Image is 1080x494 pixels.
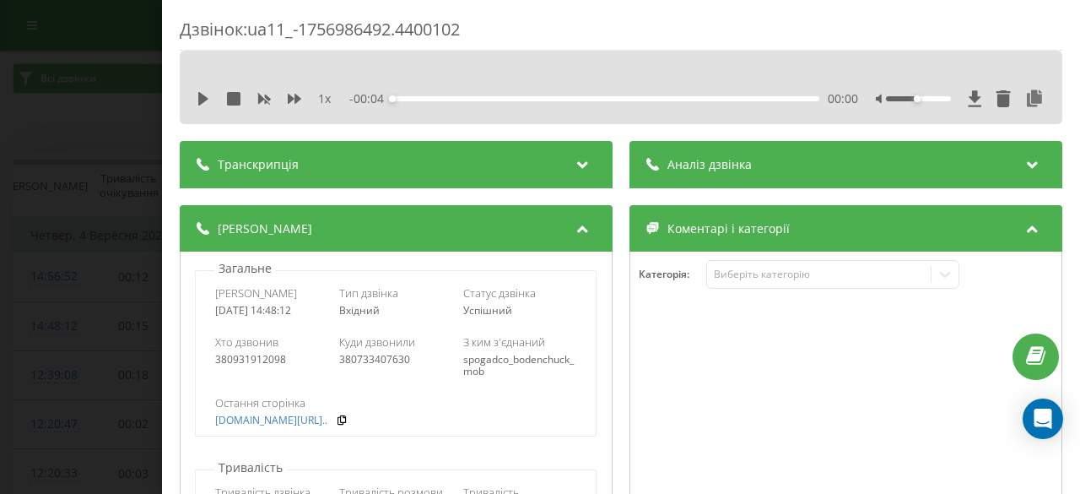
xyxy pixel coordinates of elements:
span: Коментарі і категорії [667,220,790,237]
div: Виберіть категорію [714,268,925,281]
div: Open Intercom Messenger [1023,399,1063,439]
p: Тривалість [214,459,287,476]
div: 380733407630 [339,354,452,366]
span: Аналіз дзвінка [667,156,752,173]
div: Accessibility label [389,95,396,102]
span: Статус дзвінка [463,285,536,301]
span: [PERSON_NAME] [218,220,312,237]
div: Дзвінок : ua11_-1756986492.4400102 [180,18,1062,51]
h4: Категорія : [639,269,706,280]
span: 1 x [318,90,331,107]
div: [DATE] 14:48:12 [215,305,328,317]
span: З ким з'єднаний [463,334,545,350]
div: Accessibility label [914,95,921,102]
span: Транскрипція [218,156,299,173]
span: Куди дзвонили [339,334,415,350]
span: Остання сторінка [215,395,305,410]
span: - 00:04 [349,90,392,107]
span: Тип дзвінка [339,285,398,301]
span: Успішний [463,303,512,318]
a: [DOMAIN_NAME][URL].. [215,415,327,426]
span: Вхідний [339,303,380,318]
span: Хто дзвонив [215,334,278,350]
div: spogadco_bodenchuck_mob [463,354,576,378]
p: Загальне [214,260,276,277]
span: 00:00 [828,90,858,107]
span: [PERSON_NAME] [215,285,297,301]
div: 380931912098 [215,354,328,366]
